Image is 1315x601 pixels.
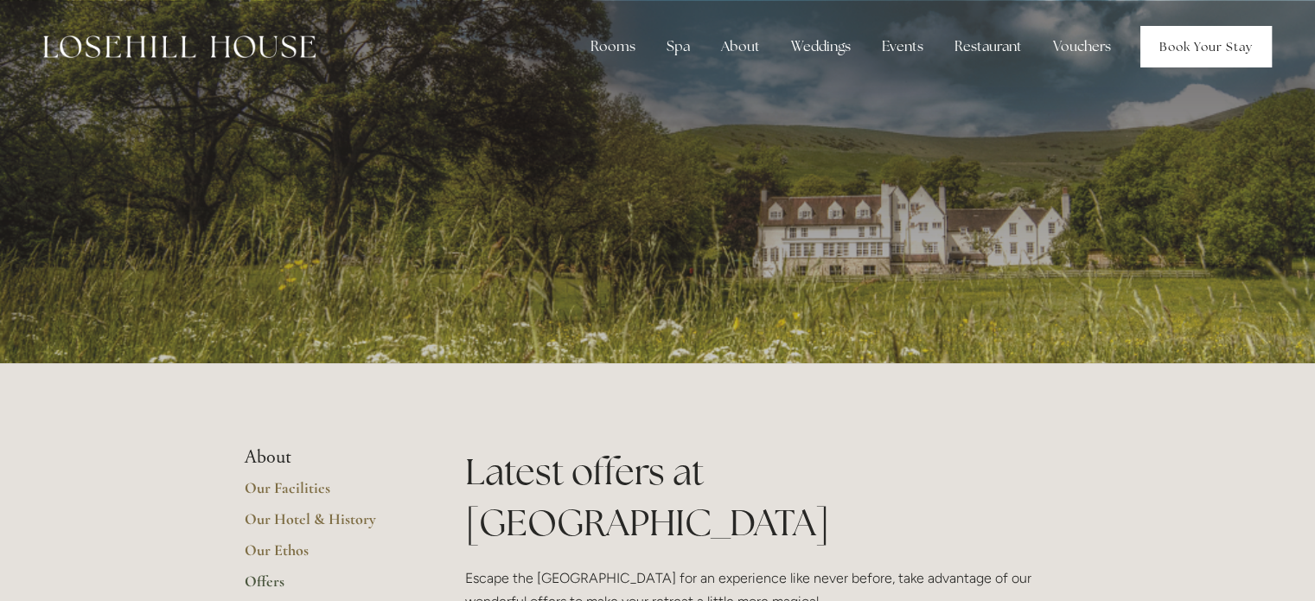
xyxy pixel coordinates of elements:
[577,29,649,64] div: Rooms
[1039,29,1125,64] a: Vouchers
[1140,26,1272,67] a: Book Your Stay
[941,29,1036,64] div: Restaurant
[707,29,774,64] div: About
[245,478,410,509] a: Our Facilities
[868,29,937,64] div: Events
[245,540,410,572] a: Our Ethos
[777,29,865,64] div: Weddings
[245,509,410,540] a: Our Hotel & History
[43,35,316,58] img: Losehill House
[245,446,410,469] li: About
[465,446,1071,548] h1: Latest offers at [GEOGRAPHIC_DATA]
[653,29,704,64] div: Spa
